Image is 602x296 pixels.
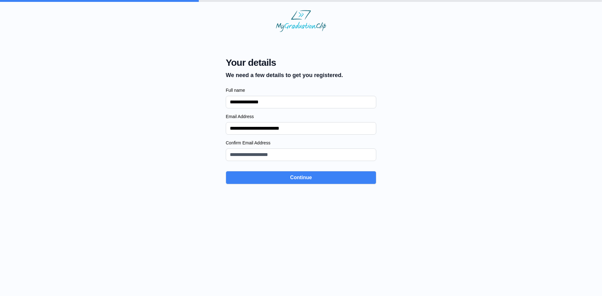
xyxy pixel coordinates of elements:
span: Your details [226,57,343,68]
img: MyGraduationClip [276,10,326,32]
label: Confirm Email Address [226,140,376,146]
p: We need a few details to get you registered. [226,71,343,80]
label: Email Address [226,113,376,120]
label: Full name [226,87,376,93]
button: Continue [226,171,376,184]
